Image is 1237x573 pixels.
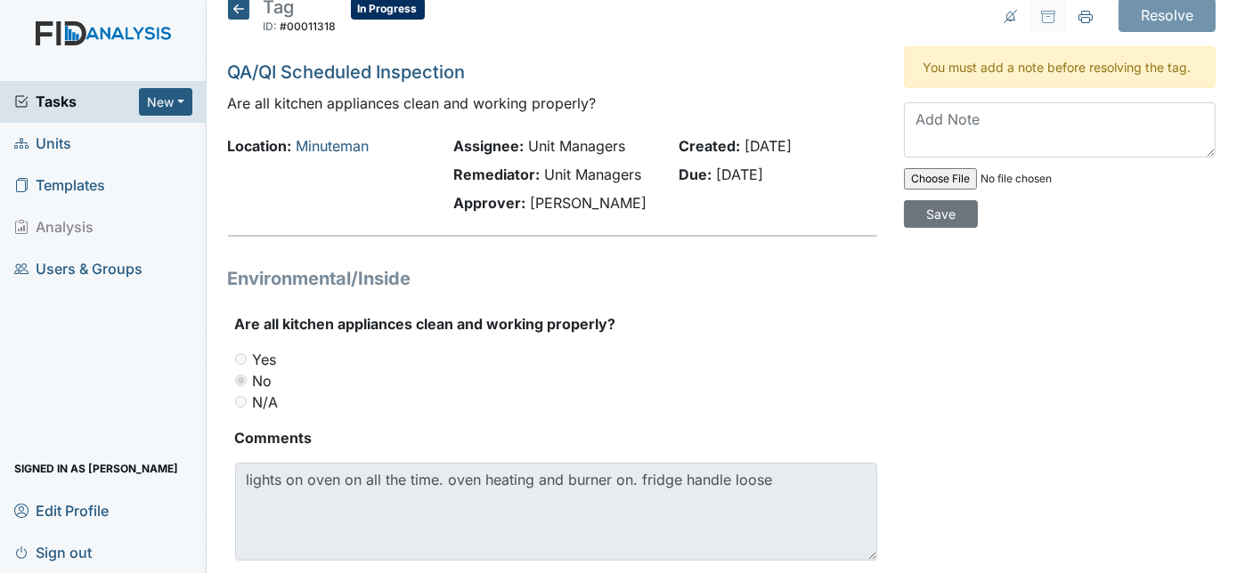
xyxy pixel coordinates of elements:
span: [DATE] [716,165,763,183]
span: Edit Profile [14,496,109,524]
strong: Location: [228,137,292,155]
strong: Approver: [453,194,525,212]
span: #00011318 [281,20,337,33]
span: Templates [14,172,105,199]
a: QA/QI Scheduled Inspection [228,61,466,83]
span: Unit Managers [528,137,625,155]
textarea: lights on oven on all the time. oven heating and burner on. fridge handle loose [235,463,878,561]
span: Units [14,130,71,157]
a: Tasks [14,91,139,112]
strong: Due: [679,165,712,183]
strong: Comments [235,427,878,448]
span: [PERSON_NAME] [530,194,647,212]
strong: Created: [679,137,740,155]
span: Sign out [14,538,92,566]
input: N/A [235,396,247,408]
span: Users & Groups [14,255,142,283]
span: Unit Managers [544,165,641,183]
input: Yes [235,353,247,365]
span: [DATE] [745,137,792,155]
strong: Assignee: [453,137,524,155]
h1: Environmental/Inside [228,265,878,292]
input: Save [904,200,978,228]
span: Signed in as [PERSON_NAME] [14,455,178,482]
p: Are all kitchen appliances clean and working properly? [228,93,878,114]
button: New [139,88,192,116]
div: You must add a note before resolving the tag. [904,46,1216,88]
label: Yes [253,349,277,370]
strong: Remediator: [453,165,540,183]
span: ID: [264,20,278,33]
input: No [235,375,247,386]
label: N/A [253,391,279,413]
a: Minuteman [297,137,370,155]
label: Are all kitchen appliances clean and working properly? [235,313,616,335]
label: No [253,370,273,391]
